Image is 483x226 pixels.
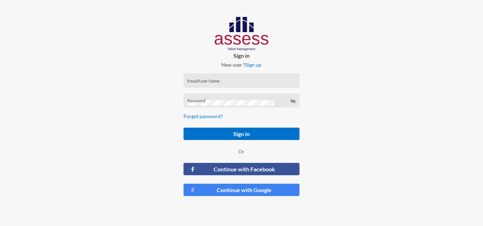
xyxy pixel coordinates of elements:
[184,163,299,175] button: Continue with Facebook
[245,62,261,68] a: Sign up
[178,52,305,59] p: Sign in
[178,62,305,68] p: New user ?
[184,113,223,119] a: Forgot password?
[184,184,299,196] button: Continue with Google
[184,148,299,154] p: Or
[184,128,299,140] button: Sign in
[215,17,269,51] img: AssessLogoo.svg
